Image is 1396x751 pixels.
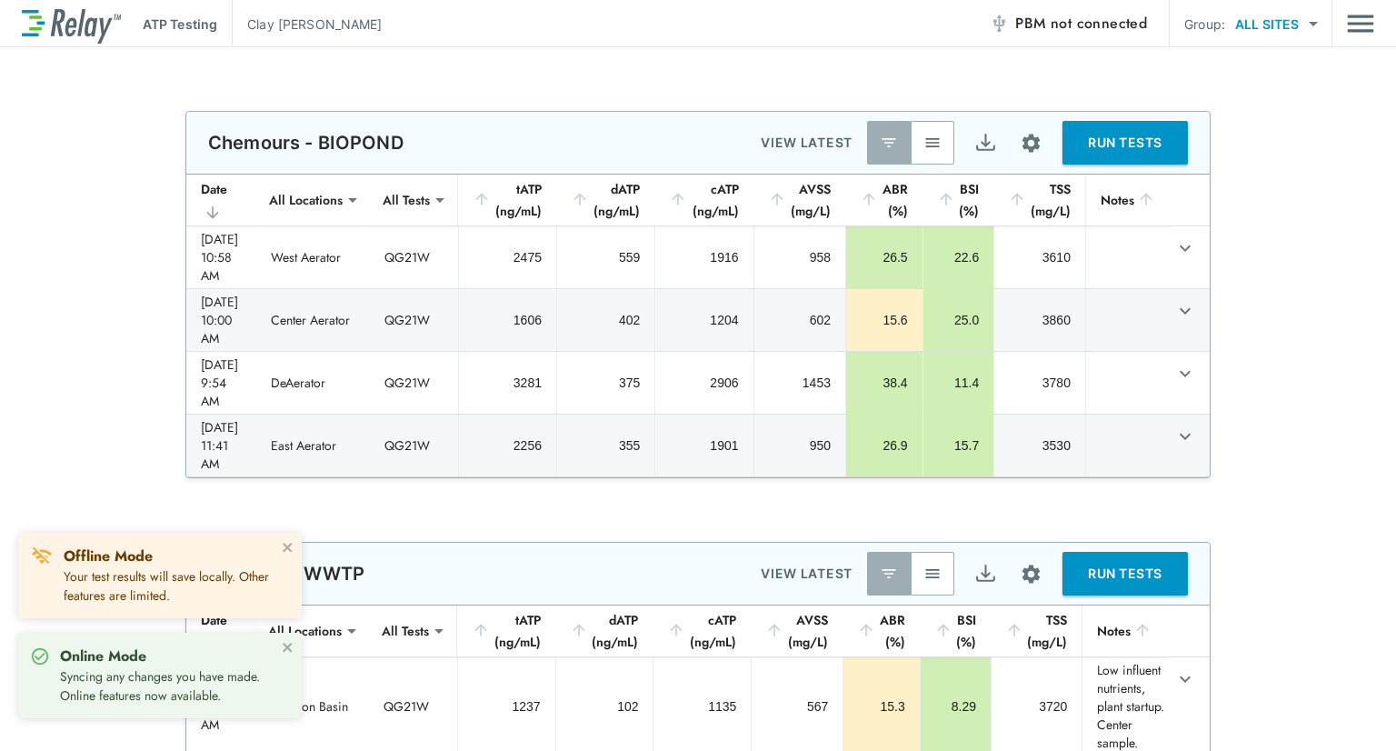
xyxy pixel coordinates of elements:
[60,646,146,666] strong: Online Mode
[1009,248,1071,266] div: 3610
[1015,11,1147,36] span: PBM
[923,565,942,583] img: View All
[201,418,242,473] div: [DATE] 11:41 AM
[1184,15,1225,34] p: Group:
[473,697,541,716] div: 1237
[769,374,831,392] div: 1453
[370,226,458,288] td: QG21W
[1170,421,1201,452] button: expand row
[963,552,1007,596] button: Export
[982,5,1154,42] button: PBM not connected
[1170,664,1201,695] button: expand row
[370,352,458,414] td: QG21W
[572,436,640,455] div: 355
[472,609,541,653] div: tATP (ng/mL)
[769,248,831,266] div: 958
[64,546,153,566] strong: Offline Mode
[247,15,382,34] p: Clay [PERSON_NAME]
[22,5,121,44] img: LuminUltra Relay
[1347,6,1374,41] img: Drawer Icon
[1008,178,1071,222] div: TSS (mg/L)
[370,182,443,218] div: All Tests
[474,248,542,266] div: 2475
[474,436,542,455] div: 2256
[1020,132,1042,155] img: Settings Icon
[766,697,828,716] div: 567
[670,436,738,455] div: 1901
[861,248,908,266] div: 26.5
[938,436,980,455] div: 15.7
[201,355,242,410] div: [DATE] 9:54 AM
[60,667,276,706] p: Syncing any changes you have made. Online features now available.
[669,178,738,222] div: cATP (ng/mL)
[370,289,458,351] td: QG21W
[880,134,898,152] img: Latest
[1062,552,1188,596] button: RUN TESTS
[572,248,640,266] div: 559
[670,374,738,392] div: 2906
[256,352,370,414] td: DeAerator
[31,546,53,567] img: Offline
[937,178,980,222] div: BSI (%)
[974,563,997,586] img: Export Icon
[963,121,1007,165] button: Export
[934,609,976,653] div: BSI (%)
[1170,358,1201,389] button: expand row
[1211,696,1378,737] iframe: Resource center
[761,132,853,154] p: VIEW LATEST
[256,415,370,476] td: East Aerator
[1170,233,1201,264] button: expand row
[938,374,980,392] div: 11.4
[769,436,831,455] div: 950
[474,311,542,329] div: 1606
[990,15,1008,33] img: Offline Icon
[201,293,242,347] div: [DATE] 10:00 AM
[282,540,294,555] button: close
[938,248,980,266] div: 22.6
[572,311,640,329] div: 402
[935,697,976,716] div: 8.29
[1051,13,1147,34] span: not connected
[1062,121,1188,165] button: RUN TESTS
[571,178,640,222] div: dATP (ng/mL)
[571,697,639,716] div: 102
[670,311,738,329] div: 1204
[1006,697,1067,716] div: 3720
[861,374,908,392] div: 38.4
[1009,436,1071,455] div: 3530
[769,311,831,329] div: 602
[670,248,738,266] div: 1916
[474,374,542,392] div: 3281
[256,226,370,288] td: West Aerator
[668,697,736,716] div: 1135
[923,134,942,152] img: View All
[1170,295,1201,326] button: expand row
[1347,6,1374,41] button: Main menu
[201,230,242,285] div: [DATE] 10:58 AM
[31,647,49,666] img: Online
[570,609,639,653] div: dATP (ng/mL)
[282,640,294,655] button: close
[880,565,898,583] img: Latest
[186,175,1210,477] table: sticky table
[768,178,831,222] div: AVSS (mg/L)
[370,415,458,476] td: QG21W
[1009,311,1071,329] div: 3860
[256,289,370,351] td: Center Aerator
[572,374,640,392] div: 375
[1101,189,1155,211] div: Notes
[143,15,217,34] p: ATP Testing
[857,609,904,653] div: ABR (%)
[64,567,276,606] p: Your test results will save locally. Other features are limited.
[938,311,980,329] div: 25.0
[861,311,908,329] div: 15.6
[861,436,908,455] div: 26.9
[761,563,853,585] p: VIEW LATEST
[208,132,404,154] p: Chemours - BIOPOND
[1007,119,1055,167] button: Site setup
[667,609,736,653] div: cATP (ng/mL)
[1009,374,1071,392] div: 3780
[473,178,542,222] div: tATP (ng/mL)
[1097,620,1155,642] div: Notes
[1007,550,1055,598] button: Site setup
